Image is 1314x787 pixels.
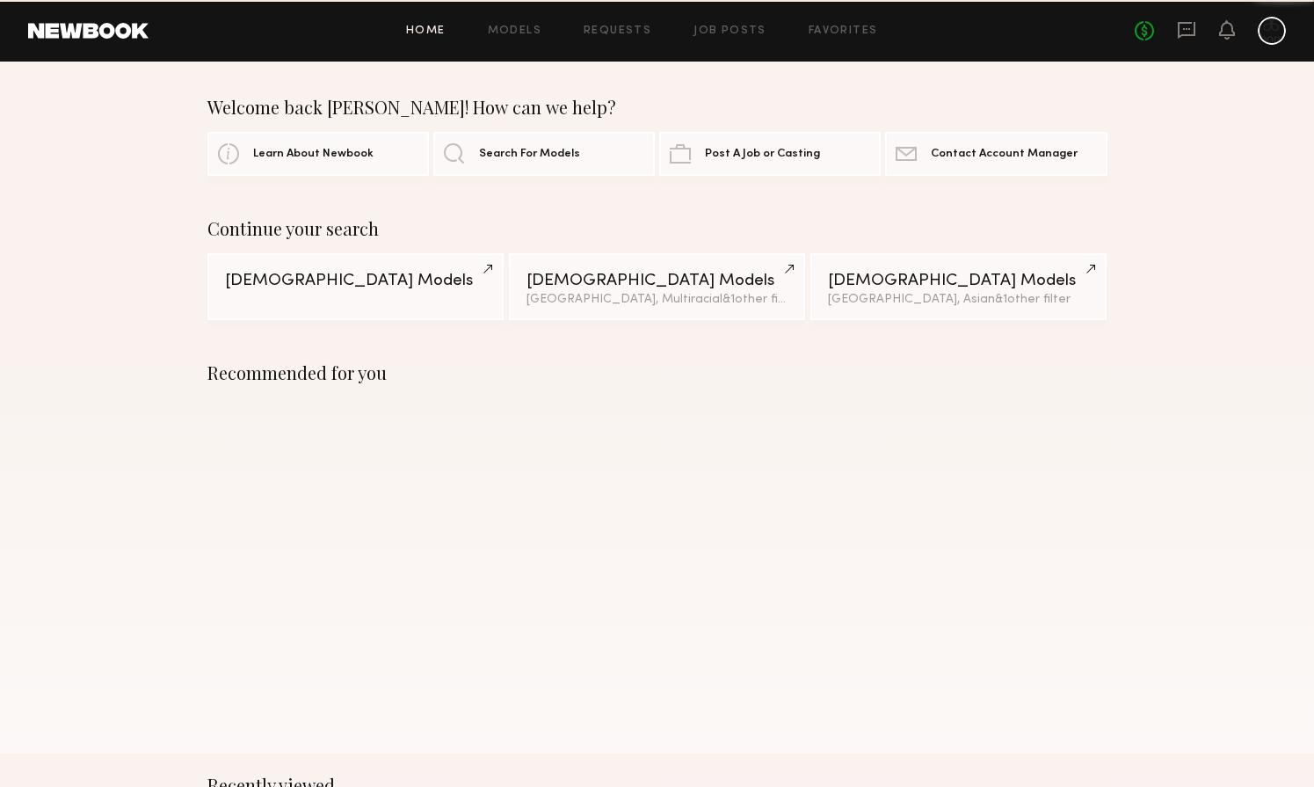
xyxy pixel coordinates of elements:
[207,97,1107,118] div: Welcome back [PERSON_NAME]! How can we help?
[828,273,1089,289] div: [DEMOGRAPHIC_DATA] Models
[526,273,788,289] div: [DEMOGRAPHIC_DATA] Models
[809,26,878,37] a: Favorites
[810,253,1107,320] a: [DEMOGRAPHIC_DATA] Models[GEOGRAPHIC_DATA], Asian&1other filter
[584,26,651,37] a: Requests
[406,26,446,37] a: Home
[722,294,798,305] span: & 1 other filter
[207,218,1107,239] div: Continue your search
[253,149,374,160] span: Learn About Newbook
[207,132,429,176] a: Learn About Newbook
[207,253,504,320] a: [DEMOGRAPHIC_DATA] Models
[931,149,1078,160] span: Contact Account Manager
[526,294,788,306] div: [GEOGRAPHIC_DATA], Multiracial
[488,26,541,37] a: Models
[659,132,881,176] a: Post A Job or Casting
[433,132,655,176] a: Search For Models
[479,149,580,160] span: Search For Models
[509,253,805,320] a: [DEMOGRAPHIC_DATA] Models[GEOGRAPHIC_DATA], Multiracial&1other filter
[828,294,1089,306] div: [GEOGRAPHIC_DATA], Asian
[995,294,1071,305] span: & 1 other filter
[225,273,486,289] div: [DEMOGRAPHIC_DATA] Models
[885,132,1107,176] a: Contact Account Manager
[207,362,1107,383] div: Recommended for you
[705,149,820,160] span: Post A Job or Casting
[693,26,766,37] a: Job Posts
